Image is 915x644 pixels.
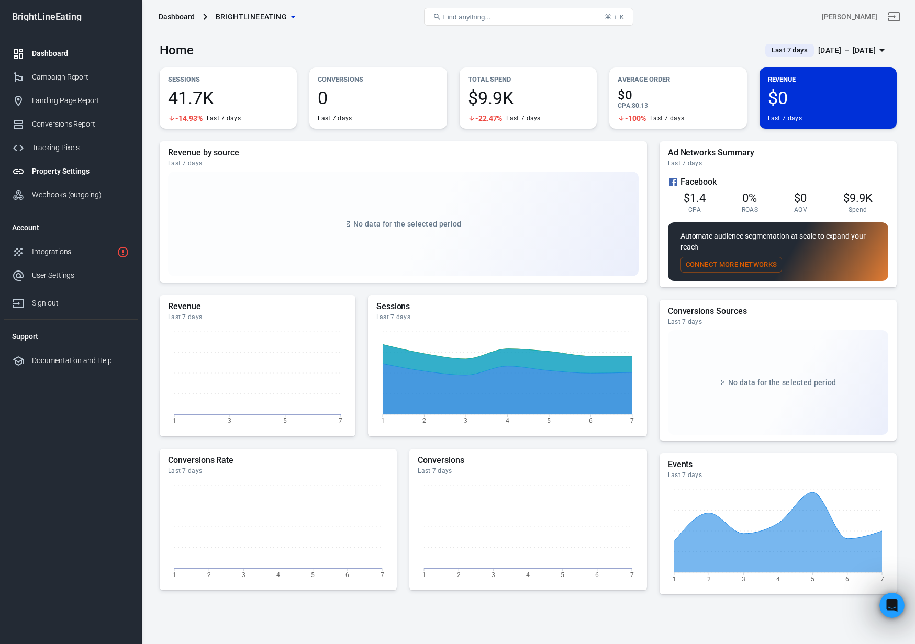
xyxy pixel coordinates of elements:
[4,264,138,287] a: User Settings
[339,417,342,424] tspan: 7
[526,571,530,578] tspan: 4
[345,571,349,578] tspan: 6
[173,571,176,578] tspan: 1
[688,206,701,214] span: CPA
[311,571,315,578] tspan: 5
[680,231,876,253] p: Automate audience segmentation at scale to expand your reach
[822,12,877,22] div: Account id: QblGUbEo
[457,571,461,578] tspan: 2
[630,571,634,578] tspan: 7
[32,119,129,130] div: Conversions Report
[879,593,905,618] iframe: Intercom live chat
[492,571,495,578] tspan: 3
[211,7,299,27] button: BrightLineEating
[742,575,745,583] tspan: 3
[4,324,138,349] li: Support
[776,575,780,583] tspan: 4
[4,12,138,21] div: BrightLineEating
[818,44,876,57] div: [DATE] － [DATE]
[168,74,288,85] p: Sessions
[668,148,888,158] h5: Ad Networks Summary
[794,206,807,214] span: AOV
[880,575,884,583] tspan: 7
[849,206,867,214] span: Spend
[506,417,509,424] tspan: 4
[168,159,639,167] div: Last 7 days
[625,115,646,122] span: -100%
[464,417,467,424] tspan: 3
[32,72,129,83] div: Campaign Report
[4,65,138,89] a: Campaign Report
[684,191,706,205] span: $1.4
[168,148,639,158] h5: Revenue by source
[468,89,588,107] span: $9.9K
[32,298,129,309] div: Sign out
[381,417,384,424] tspan: 1
[843,191,873,205] span: $9.9K
[668,471,888,479] div: Last 7 days
[353,220,461,228] span: No data for the selected period
[418,467,638,475] div: Last 7 days
[475,115,503,122] span: -22.47%
[618,74,738,85] p: Average Order
[728,378,836,387] span: No data for the selected period
[596,571,599,578] tspan: 6
[32,48,129,59] div: Dashboard
[168,89,288,107] span: 41.7K
[506,114,540,122] div: Last 7 days
[650,114,684,122] div: Last 7 days
[668,176,888,188] div: Facebook
[283,417,287,424] tspan: 5
[168,455,388,466] h5: Conversions Rate
[794,191,807,205] span: $0
[216,10,287,24] span: BrightLineEating
[4,160,138,183] a: Property Settings
[605,13,624,21] div: ⌘ + K
[276,571,280,578] tspan: 4
[418,455,638,466] h5: Conversions
[207,114,241,122] div: Last 7 days
[4,112,138,136] a: Conversions Report
[159,12,195,22] div: Dashboard
[422,571,426,578] tspan: 1
[117,246,129,258] svg: 1 networks not verified yet
[4,136,138,160] a: Tracking Pixels
[630,417,634,424] tspan: 7
[32,166,129,177] div: Property Settings
[707,575,710,583] tspan: 2
[845,575,849,583] tspan: 6
[668,159,888,167] div: Last 7 days
[160,43,194,58] h3: Home
[32,246,113,257] div: Integrations
[618,89,738,101] span: $0
[376,301,639,312] h5: Sessions
[881,4,907,29] a: Sign out
[207,571,211,578] tspan: 2
[32,270,129,281] div: User Settings
[318,89,438,107] span: 0
[168,467,388,475] div: Last 7 days
[757,42,897,59] button: Last 7 days[DATE] － [DATE]
[168,313,347,321] div: Last 7 days
[4,240,138,264] a: Integrations
[768,89,888,107] span: $0
[422,417,426,424] tspan: 2
[168,301,347,312] h5: Revenue
[589,417,593,424] tspan: 6
[32,355,129,366] div: Documentation and Help
[4,89,138,112] a: Landing Page Report
[668,176,678,188] svg: Facebook Ads
[668,318,888,326] div: Last 7 days
[618,102,632,109] span: CPA :
[680,257,783,273] button: Connect More Networks
[175,115,203,122] span: -14.93%
[424,8,633,26] button: Find anything...⌘ + K
[811,575,814,583] tspan: 5
[742,206,758,214] span: ROAS
[561,571,565,578] tspan: 5
[4,287,138,315] a: Sign out
[547,417,551,424] tspan: 5
[742,191,757,205] span: 0%
[32,189,129,200] div: Webhooks (outgoing)
[318,74,438,85] p: Conversions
